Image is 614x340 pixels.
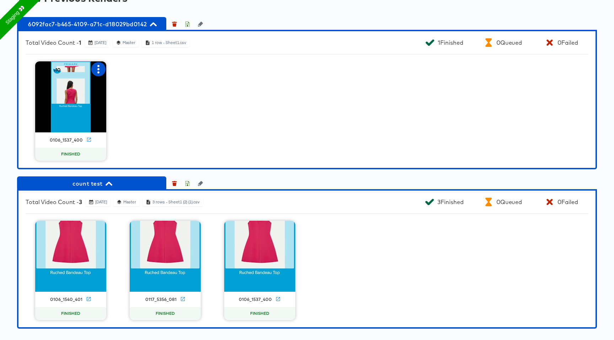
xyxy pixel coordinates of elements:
[26,198,82,205] div: Total Video Count -
[50,297,82,302] div: 0106_1540_401
[94,40,107,45] div: [DATE]
[95,199,107,205] div: [DATE]
[239,297,272,302] div: 0106_1537_400
[35,221,106,292] img: thumbnail
[17,176,166,191] button: count test
[558,198,578,205] div: 0 Failed
[79,198,82,205] b: 3
[26,39,81,46] div: Total Video Count -
[21,179,163,188] span: count test
[123,199,136,205] div: Master
[58,152,83,157] span: FINISHED
[122,40,136,45] div: Master
[58,311,83,317] span: FINISHED
[496,198,522,205] div: 0 Queued
[130,221,201,292] img: thumbnail
[247,311,272,317] span: FINISHED
[558,39,578,46] div: 0 Failed
[496,39,522,46] div: 0 Queued
[438,39,463,46] div: 1 Finished
[145,297,177,302] div: 0117_5356_081
[437,198,463,205] div: 3 Finished
[151,40,187,45] div: 1 row - Sheet1.csv
[17,17,166,31] button: 6092fac7-b465-4109-a71c-d18029bd0142
[153,311,178,317] span: FINISHED
[224,221,295,292] img: thumbnail
[79,39,81,46] b: 1
[35,61,106,132] img: thumbnail
[21,19,163,29] span: 6092fac7-b465-4109-a71c-d18029bd0142
[152,199,200,205] div: 3 rows - Sheet1 (2) (1).csv
[50,137,83,143] div: 0106_1537_400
